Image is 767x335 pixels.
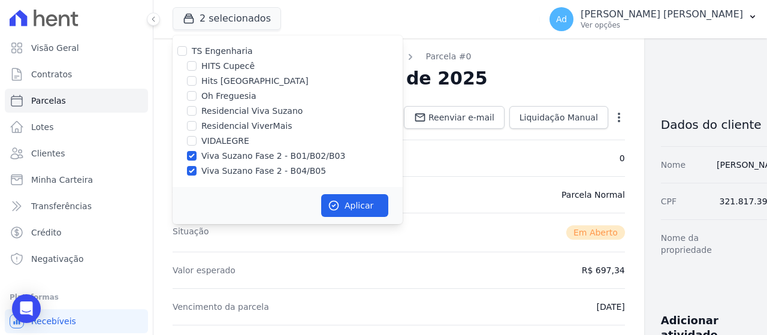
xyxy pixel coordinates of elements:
[31,147,65,159] span: Clientes
[5,194,148,218] a: Transferências
[201,165,326,177] label: Viva Suzano Fase 2 - B04/B05
[5,141,148,165] a: Clientes
[5,221,148,245] a: Crédito
[5,115,148,139] a: Lotes
[201,105,303,117] label: Residencial Viva Suzano
[5,309,148,333] a: Recebíveis
[5,62,148,86] a: Contratos
[321,194,388,217] button: Aplicar
[31,42,79,54] span: Visão Geral
[520,111,598,123] span: Liquidação Manual
[5,168,148,192] a: Minha Carteira
[173,264,235,276] dt: Valor esperado
[173,301,269,313] dt: Vencimento da parcela
[661,159,686,171] dt: Nome
[10,290,143,304] div: Plataformas
[31,121,54,133] span: Lotes
[661,195,677,207] dt: CPF
[426,50,472,63] a: Parcela #0
[201,135,249,147] label: VIDALEGRE
[201,60,255,73] label: HITS Cupecê
[12,294,41,323] div: Open Intercom Messenger
[620,152,625,164] dd: 0
[201,150,345,162] label: Viva Suzano Fase 2 - B01/B02/B03
[404,106,505,129] a: Reenviar e-mail
[5,36,148,60] a: Visão Geral
[5,247,148,271] a: Negativação
[31,200,92,212] span: Transferências
[581,20,743,30] p: Ver opções
[596,301,624,313] dd: [DATE]
[201,90,256,102] label: Oh Freguesia
[173,7,281,30] button: 2 selecionados
[556,15,567,23] span: Ad
[192,46,253,56] label: TS Engenharia
[561,189,625,201] dd: Parcela Normal
[428,111,494,123] span: Reenviar e-mail
[661,232,748,256] dt: Nome da propriedade
[31,174,93,186] span: Minha Carteira
[173,225,209,240] dt: Situação
[581,8,743,20] p: [PERSON_NAME] [PERSON_NAME]
[201,120,292,132] label: Residencial ViverMais
[5,89,148,113] a: Parcelas
[566,225,625,240] span: Em Aberto
[509,106,608,129] a: Liquidação Manual
[31,68,72,80] span: Contratos
[31,95,66,107] span: Parcelas
[540,2,767,36] button: Ad [PERSON_NAME] [PERSON_NAME] Ver opções
[31,253,84,265] span: Negativação
[201,75,309,87] label: Hits [GEOGRAPHIC_DATA]
[31,315,76,327] span: Recebíveis
[31,227,62,239] span: Crédito
[582,264,625,276] dd: R$ 697,34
